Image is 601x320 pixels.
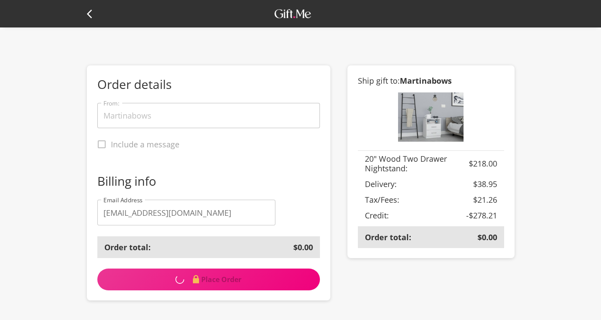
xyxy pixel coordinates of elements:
[111,140,179,149] span: Include a message
[473,179,497,189] span: $38.95
[365,153,447,174] span: 20" Wood Two Drawer Nightstand:
[398,92,464,142] img: 20" Wood Two Drawer Nightstand
[97,173,320,189] p: Billing info
[272,7,313,21] img: GiftMe Logo
[293,242,313,252] p: $0.00
[365,179,397,189] span: Delivery:
[365,210,389,221] span: Credit:
[469,158,497,169] span: $218.00
[104,242,151,252] p: Order total:
[358,75,452,86] span: Ship gift to:
[365,232,411,242] span: Order total:
[97,103,320,128] input: Sender's Nickname
[477,232,497,242] span: $0.00
[466,210,497,221] span: -$278.21
[400,75,452,86] b: Martinabows
[473,194,497,205] span: $21.26
[365,194,399,205] span: Tax/Fees:
[358,151,504,248] table: customized table
[97,76,320,92] p: Order details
